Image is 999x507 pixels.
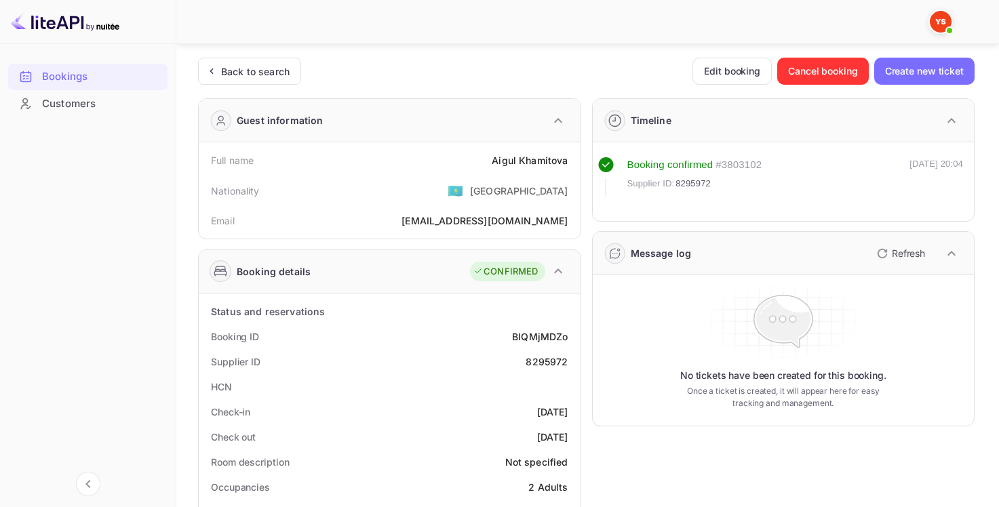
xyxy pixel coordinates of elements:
div: Not specified [505,455,568,469]
div: Occupancies [211,480,270,494]
div: 2 Adults [528,480,568,494]
div: Customers [8,91,168,117]
button: Create new ticket [874,58,975,85]
div: Timeline [631,113,671,127]
div: [DATE] [537,430,568,444]
div: [GEOGRAPHIC_DATA] [470,184,568,198]
a: Customers [8,91,168,116]
button: Edit booking [692,58,772,85]
button: Refresh [869,243,931,264]
div: CONFIRMED [473,265,538,279]
p: No tickets have been created for this booking. [680,369,886,382]
img: Yandex Support [930,11,952,33]
div: Check-in [211,405,250,419]
div: Check out [211,430,256,444]
a: Bookings [8,64,168,89]
div: Aigul Khamitova [492,153,568,167]
div: 8295972 [526,354,568,369]
div: Bookings [8,64,168,90]
div: BIQMjMDZo [512,329,568,344]
div: Customers [42,96,161,112]
span: Supplier ID: [627,177,675,190]
div: Bookings [42,69,161,85]
div: Room description [211,455,289,469]
span: United States [448,178,463,203]
span: 8295972 [675,177,711,190]
div: HCN [211,380,232,394]
div: Back to search [221,64,290,79]
div: Nationality [211,184,260,198]
div: Guest information [237,113,324,127]
button: Collapse navigation [76,472,100,496]
div: Booking ID [211,329,259,344]
p: Once a ticket is created, it will appear here for easy tracking and management. [681,385,885,409]
p: Refresh [892,246,925,260]
div: [DATE] [537,405,568,419]
div: Status and reservations [211,304,325,319]
div: Message log [631,246,692,260]
div: [DATE] 20:04 [909,157,963,197]
button: Cancel booking [777,58,869,85]
div: # 3803102 [716,157,762,173]
div: [EMAIL_ADDRESS][DOMAIN_NAME] [401,214,568,228]
div: Supplier ID [211,354,260,369]
div: Booking details [237,264,311,279]
img: LiteAPI logo [11,11,119,33]
div: Full name [211,153,254,167]
div: Booking confirmed [627,157,713,173]
div: Email [211,214,235,228]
